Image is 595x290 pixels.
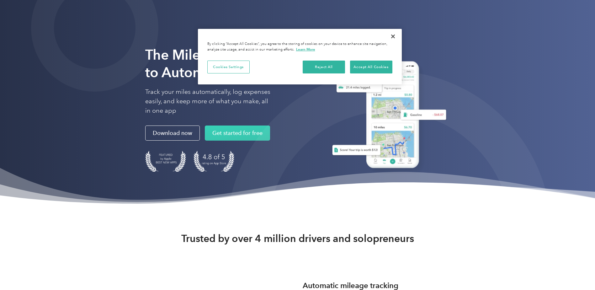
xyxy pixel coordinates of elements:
[350,61,392,74] button: Accept All Cookies
[198,29,402,84] div: Privacy
[198,29,402,84] div: Cookie banner
[194,151,234,172] img: 4.9 out of 5 stars on the app store
[303,61,345,74] button: Reject All
[296,47,315,51] a: More information about your privacy, opens in a new tab
[181,232,414,245] strong: Trusted by over 4 million drivers and solopreneurs
[145,87,271,115] p: Track your miles automatically, log expenses easily, and keep more of what you make, all in one app
[207,61,250,74] button: Cookies Settings
[205,126,270,141] a: Get started for free
[386,30,400,43] button: Close
[145,151,186,172] img: Badge for Featured by Apple Best New Apps
[145,46,311,81] strong: The Mileage Tracking App to Automate Your Logs
[207,41,392,52] div: By clicking “Accept All Cookies”, you agree to the storing of cookies on your device to enhance s...
[145,126,200,141] a: Download now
